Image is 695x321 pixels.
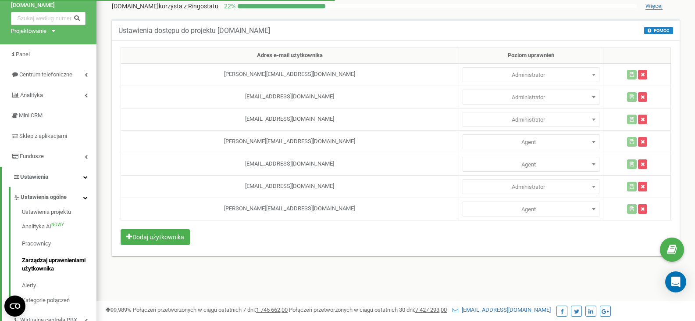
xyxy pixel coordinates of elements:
font: Alerty [22,282,36,289]
font: [EMAIL_ADDRESS][DOMAIN_NAME] [245,183,334,189]
a: Ustawienia [2,167,96,188]
span: Administrator [463,90,599,105]
font: [PERSON_NAME][EMAIL_ADDRESS][DOMAIN_NAME] [224,138,355,144]
a: Kategorie połączeń [22,294,96,305]
font: [EMAIL_ADDRESS][DOMAIN_NAME] [462,307,551,313]
font: Dodaj użytkownika [132,234,184,241]
font: Adres e-mail użytkownika [257,52,323,58]
span: Administrator [466,114,596,126]
font: Administrator [512,184,545,190]
font: 99,989% [110,307,132,313]
span: Administrator [466,91,596,104]
font: % [231,3,235,10]
span: Administrator [466,181,596,193]
font: Poziom uprawnień [508,52,554,58]
font: Administrator [512,116,545,123]
font: Centrum telefoniczne [19,71,72,78]
font: POMOC [654,28,670,33]
span: Administrator [463,202,599,216]
button: POMOC [644,27,673,34]
span: Agent [466,203,596,216]
font: 7 427 293,00 [415,307,447,313]
font: Sklep z aplikacjami [19,133,67,139]
a: [EMAIL_ADDRESS][DOMAIN_NAME] [453,307,551,313]
font: Mini CRM [19,112,43,119]
span: Administrator [463,134,599,149]
font: Ustawienia [20,173,48,180]
span: Agent [466,136,596,148]
font: korzysta z Ringostatu [159,3,218,10]
a: Alerty [22,277,96,294]
span: Administrator [463,67,599,82]
input: Szukaj według numeru [11,12,86,25]
font: [EMAIL_ADDRESS][DOMAIN_NAME] [245,93,334,100]
font: Agent [521,161,536,168]
font: Zarządzaj uprawnieniami użytkownika [22,257,86,272]
font: [EMAIL_ADDRESS][DOMAIN_NAME] [245,160,334,167]
font: Ustawienia ogólne [21,194,67,200]
a: Pracownicy [22,235,96,252]
font: 22 [224,3,231,10]
font: Agent [521,206,536,213]
span: Administrator [463,112,599,127]
font: Ustawienia dostępu do projektu [DOMAIN_NAME] [118,26,270,35]
font: Analityka AI [22,223,51,230]
div: Otwórz komunikator interkomowy [665,271,686,292]
a: Analityka AINOWY [22,218,96,235]
font: [PERSON_NAME][EMAIL_ADDRESS][DOMAIN_NAME] [224,205,355,212]
font: Administrator [512,72,545,78]
font: Panel [16,51,30,58]
font: [DOMAIN_NAME] [112,3,159,10]
font: Analityka [20,92,43,98]
font: Projektowanie [11,28,46,34]
font: Agent [521,139,536,145]
a: Ustawienia ogólne [13,187,96,205]
button: Dodaj użytkownika [121,229,190,245]
font: [EMAIL_ADDRESS][DOMAIN_NAME] [245,115,334,122]
span: Agent [466,159,596,171]
font: Więcej [645,3,663,9]
font: Pracownicy [22,240,51,247]
font: 1 745 662,00 [256,307,288,313]
font: Połączeń przetworzonych w ciągu ostatnich 7 dni: [133,307,256,313]
font: [DOMAIN_NAME] [11,2,55,8]
font: [PERSON_NAME][EMAIL_ADDRESS][DOMAIN_NAME] [224,71,355,77]
font: Administrator [512,94,545,101]
span: Administrator [463,157,599,172]
a: Ustawienia projektu [22,208,96,219]
span: Administrator [463,179,599,194]
a: [DOMAIN_NAME] [11,1,86,10]
button: Otwórz widżet CMP [4,296,25,317]
font: Połączeń przetworzonych w ciągu ostatnich 30 dni: [289,307,415,313]
a: Zarządzaj uprawnieniami użytkownika [22,252,96,277]
font: Kategorie połączeń [22,297,70,303]
font: Fundusze [20,153,44,159]
span: Administrator [466,69,596,81]
font: Ustawienia projektu [22,209,71,215]
font: NOWY [51,222,64,227]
